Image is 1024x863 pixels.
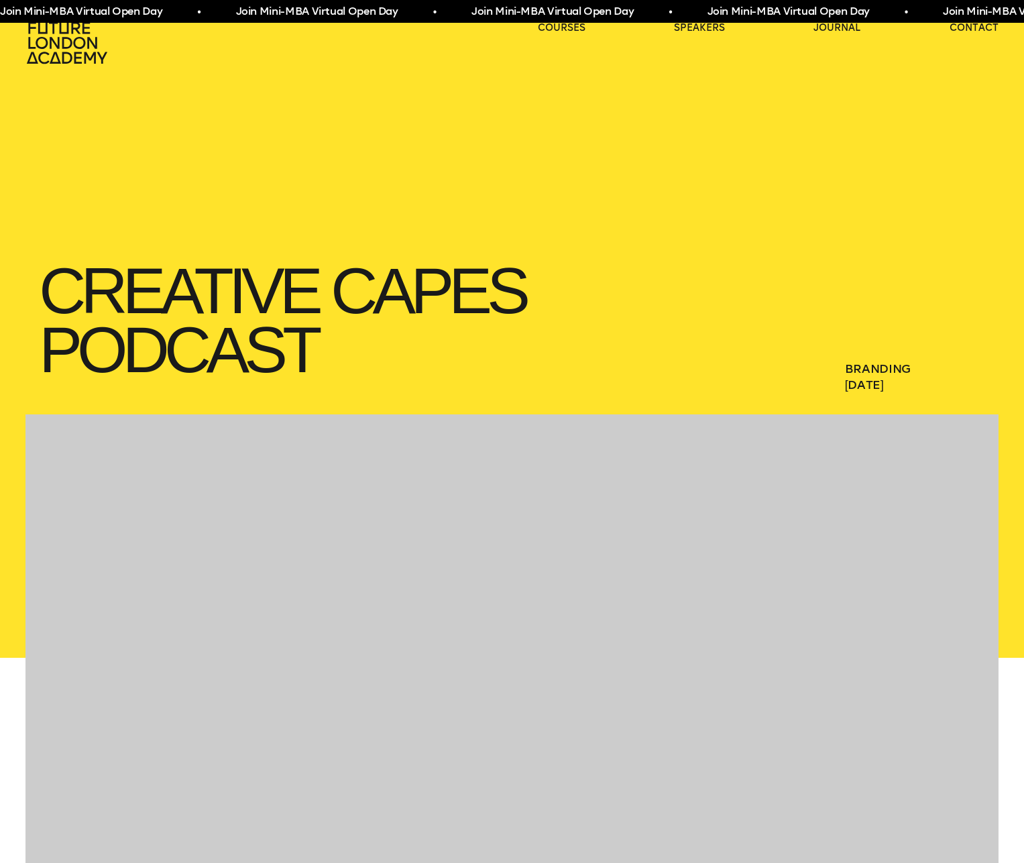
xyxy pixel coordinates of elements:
[197,4,201,20] span: •
[845,361,999,377] a: Branding
[845,377,999,393] span: [DATE]
[950,21,999,35] a: contact
[538,21,585,35] a: courses
[25,248,742,393] h1: Creative Capes Podcast
[433,4,436,20] span: •
[669,4,672,20] span: •
[674,21,725,35] a: speakers
[904,4,907,20] span: •
[813,21,860,35] a: journal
